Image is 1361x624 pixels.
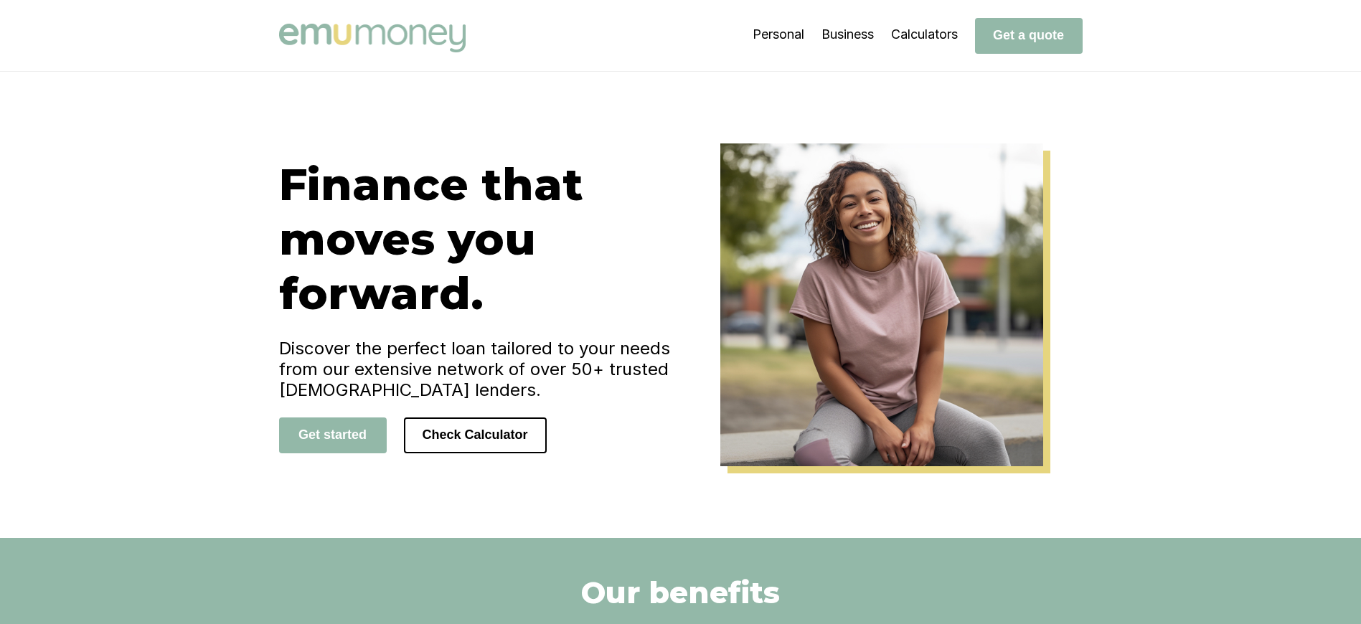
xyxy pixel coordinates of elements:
h1: Finance that moves you forward. [279,157,681,321]
img: Emu Money Home [720,143,1043,466]
a: Check Calculator [404,427,547,442]
h4: Discover the perfect loan tailored to your needs from our extensive network of over 50+ trusted [... [279,338,681,400]
button: Check Calculator [404,417,547,453]
a: Get started [279,427,387,442]
button: Get started [279,417,387,453]
a: Get a quote [975,27,1083,42]
button: Get a quote [975,18,1083,54]
img: Emu Money logo [279,24,466,52]
h2: Our benefits [581,574,780,611]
